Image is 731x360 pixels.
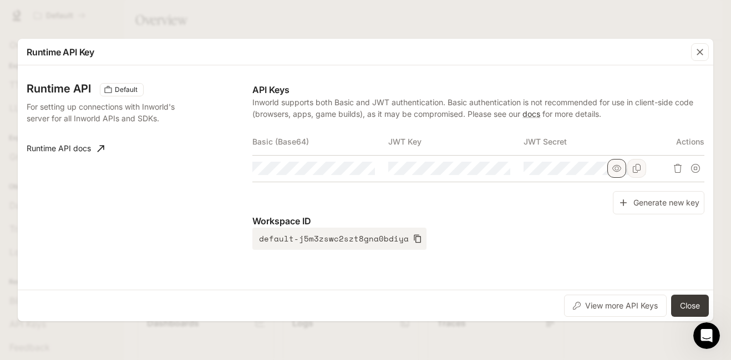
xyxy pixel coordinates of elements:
[524,128,659,155] th: JWT Secret
[693,322,720,349] iframe: Intercom live chat
[252,96,704,120] p: Inworld supports both Basic and JWT authentication. Basic authentication is not recommended for u...
[27,83,91,94] h3: Runtime API
[27,45,94,59] p: Runtime API Key
[613,191,704,215] button: Generate new key
[627,159,646,178] button: Copy Secret
[659,128,704,155] th: Actions
[252,228,427,250] button: default-j5m3zswc2szt8gna0bdiya
[252,83,704,96] p: API Keys
[388,128,524,155] th: JWT Key
[671,295,709,317] button: Close
[27,101,189,124] p: For setting up connections with Inworld's server for all Inworld APIs and SDKs.
[252,214,704,228] p: Workspace ID
[564,295,667,317] button: View more API Keys
[22,137,109,160] a: Runtime API docs
[522,109,540,119] a: docs
[687,160,704,177] button: Suspend API key
[110,85,142,95] span: Default
[100,83,144,96] div: These keys will apply to your current workspace only
[252,128,388,155] th: Basic (Base64)
[669,160,687,177] button: Delete API key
